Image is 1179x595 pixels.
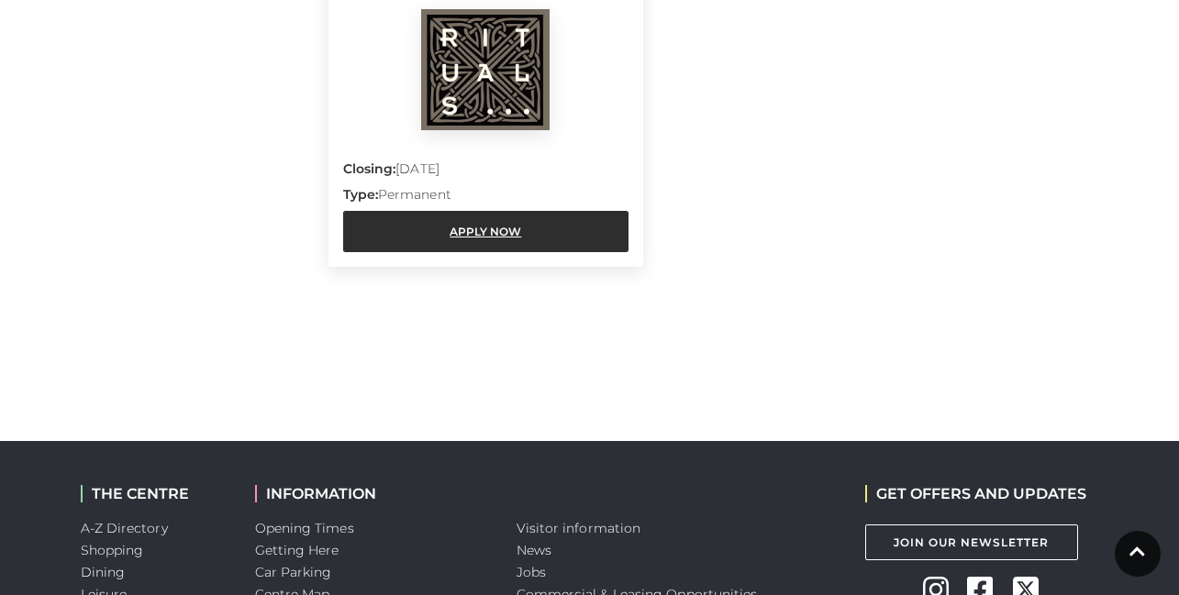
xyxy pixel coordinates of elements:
[255,564,332,580] a: Car Parking
[343,186,378,203] strong: Type:
[81,520,168,536] a: A-Z Directory
[517,564,546,580] a: Jobs
[255,542,339,558] a: Getting Here
[255,485,489,502] h2: INFORMATION
[81,564,126,580] a: Dining
[421,9,550,130] img: Rituals
[81,542,144,558] a: Shopping
[81,485,228,502] h2: THE CENTRE
[865,485,1086,502] h2: GET OFFERS AND UPDATES
[517,542,551,558] a: News
[343,160,629,185] p: [DATE]
[343,160,396,177] strong: Closing:
[255,520,354,536] a: Opening Times
[343,185,629,211] p: Permanent
[865,524,1078,560] a: Join Our Newsletter
[517,520,641,536] a: Visitor information
[343,211,629,252] a: Apply Now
